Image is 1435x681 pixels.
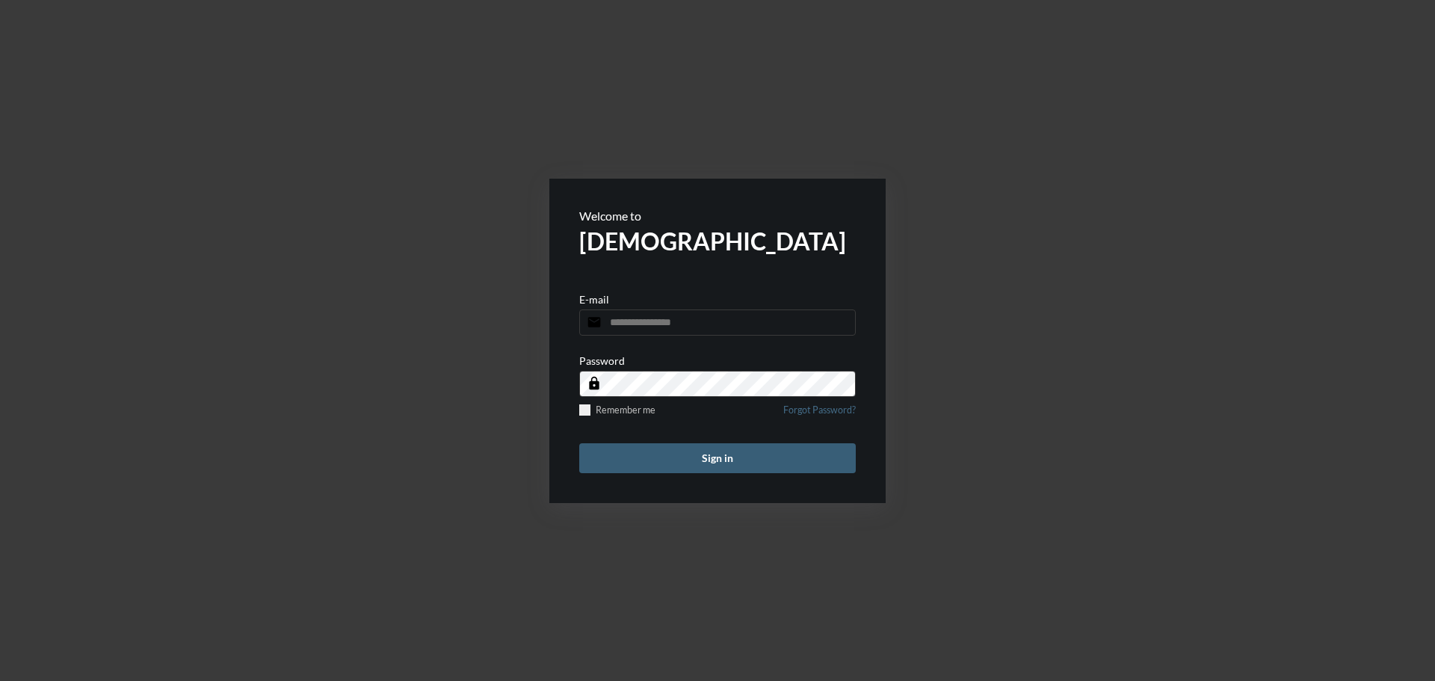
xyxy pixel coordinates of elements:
[579,354,625,367] p: Password
[579,293,609,306] p: E-mail
[783,404,856,425] a: Forgot Password?
[579,443,856,473] button: Sign in
[579,404,655,416] label: Remember me
[579,209,856,223] p: Welcome to
[579,227,856,256] h2: [DEMOGRAPHIC_DATA]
